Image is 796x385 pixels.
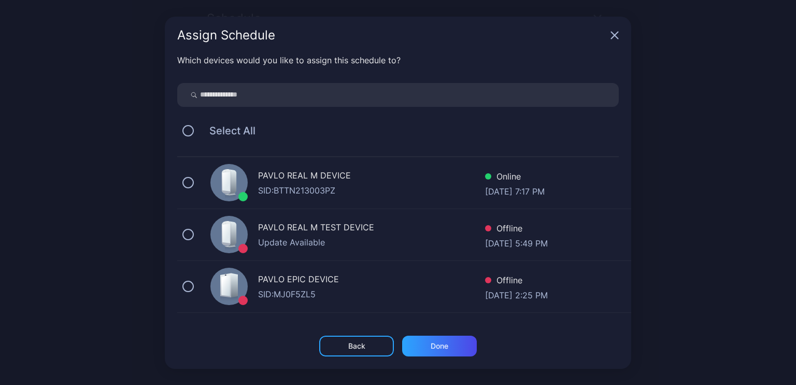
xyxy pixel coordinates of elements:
[348,342,365,350] div: Back
[177,29,606,42] div: Assign Schedule
[177,54,619,66] div: Which devices would you like to assign this schedule to?
[258,169,485,184] div: PAVLO REAL M DEVICE
[258,236,485,249] div: Update Available
[258,221,485,236] div: PAVLO REAL M TEST DEVICE
[319,336,394,356] button: Back
[402,336,477,356] button: Done
[485,185,545,196] div: [DATE] 7:17 PM
[258,184,485,197] div: SID: BTTN213003PZ
[485,222,548,237] div: Offline
[485,170,545,185] div: Online
[199,125,255,137] span: Select All
[258,273,485,288] div: PAVLO EPIC DEVICE
[431,342,448,350] div: Done
[485,237,548,247] div: [DATE] 5:49 PM
[485,289,548,299] div: [DATE] 2:25 PM
[485,274,548,289] div: Offline
[258,288,485,300] div: SID: MJ0F5ZL5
